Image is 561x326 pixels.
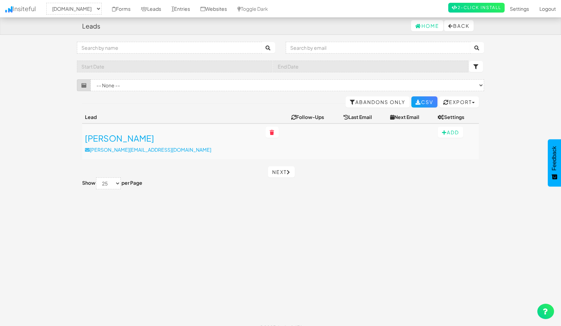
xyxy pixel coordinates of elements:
th: Follow-Ups [289,111,341,124]
label: Show [82,179,95,186]
h3: [PERSON_NAME] [85,134,260,143]
img: icon.png [5,6,13,13]
button: Feedback - Show survey [548,139,561,186]
input: Search by name [77,42,262,54]
a: Home [411,20,443,31]
th: Settings [435,111,479,124]
label: per Page [121,179,142,186]
input: Search by email [286,42,471,54]
th: Last Email [341,111,387,124]
h4: Leads [82,23,100,30]
input: End Date [273,61,469,72]
p: [PERSON_NAME][EMAIL_ADDRESS][DOMAIN_NAME] [85,146,260,153]
a: [PERSON_NAME][PERSON_NAME][EMAIL_ADDRESS][DOMAIN_NAME] [85,134,260,153]
span: Feedback [551,146,558,170]
button: Add [438,127,463,138]
a: 2-Click Install [448,3,505,13]
a: Abandons Only [346,96,410,108]
th: Next Email [387,111,435,124]
input: Start Date [77,61,272,72]
button: Back [444,20,474,31]
a: Next [268,166,295,177]
a: CSV [411,96,437,108]
th: Lead [82,111,263,124]
button: Export [439,96,479,108]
